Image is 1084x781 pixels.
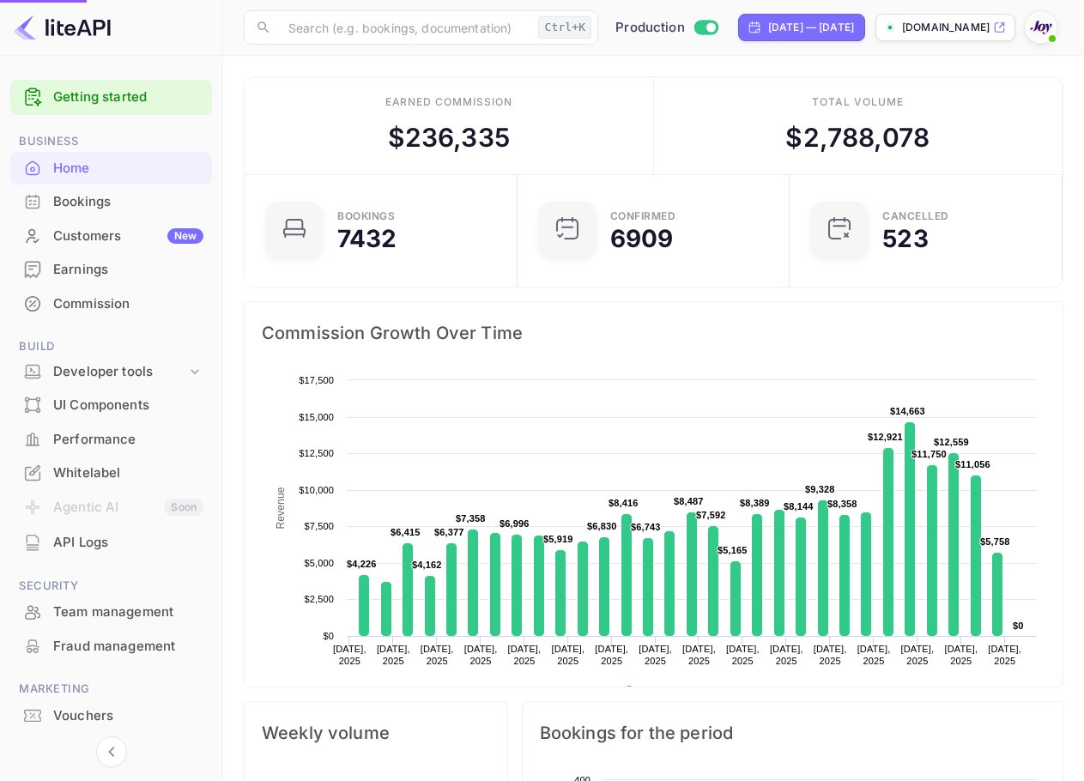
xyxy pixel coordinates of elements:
div: Team management [53,602,203,622]
text: $7,592 [696,510,726,520]
div: Switch to Sandbox mode [609,18,724,38]
text: Revenue [275,487,287,529]
div: Commission [53,294,203,314]
a: Earnings [10,253,212,285]
text: [DATE], 2025 [377,644,410,666]
text: $8,416 [609,498,639,508]
span: Build [10,337,212,356]
div: Commission [10,288,212,321]
text: $5,165 [718,545,748,555]
div: [DATE] — [DATE] [768,20,854,35]
div: Bookings [337,211,395,221]
text: $9,328 [805,484,835,494]
text: $12,559 [934,437,969,447]
text: $11,750 [911,449,947,459]
div: Earned commission [385,94,512,110]
text: $4,162 [412,560,442,570]
div: Ctrl+K [538,16,591,39]
text: $6,377 [434,527,464,537]
text: [DATE], 2025 [726,644,760,666]
text: $10,000 [299,485,334,495]
text: $4,226 [347,559,377,569]
div: API Logs [53,533,203,553]
text: [DATE], 2025 [988,644,1021,666]
a: Commission [10,288,212,319]
a: CustomersNew [10,220,212,251]
div: Click to change the date range period [738,14,865,41]
span: Bookings for the period [540,719,1045,747]
div: Performance [10,423,212,457]
div: $ 2,788,078 [785,118,930,157]
a: API Logs [10,526,212,558]
text: $17,500 [299,375,334,385]
text: $5,758 [980,536,1010,547]
text: $14,663 [890,406,925,416]
div: CustomersNew [10,220,212,253]
text: [DATE], 2025 [639,644,672,666]
text: [DATE], 2025 [421,644,454,666]
div: Fraud management [53,637,203,657]
img: LiteAPI logo [14,14,111,41]
a: Whitelabel [10,457,212,488]
span: Weekly volume [262,719,490,747]
text: $6,996 [500,518,530,529]
a: Home [10,152,212,184]
text: $8,358 [827,499,857,509]
div: Home [53,159,203,179]
span: Production [615,18,685,38]
div: 523 [882,227,928,251]
p: [DOMAIN_NAME] [902,20,990,35]
div: Developer tools [10,357,212,387]
div: 7432 [337,227,397,251]
text: $8,389 [740,498,770,508]
div: Developer tools [53,362,186,382]
div: Whitelabel [53,463,203,483]
div: Whitelabel [10,457,212,490]
div: Customers [53,227,203,246]
text: $5,000 [304,558,334,568]
text: $6,415 [391,527,421,537]
text: $6,743 [631,522,661,532]
div: Vouchers [10,699,212,733]
div: Confirmed [610,211,676,221]
text: $0 [1013,621,1024,631]
text: $6,830 [587,521,617,531]
text: $7,358 [456,513,486,524]
text: [DATE], 2025 [770,644,803,666]
a: Performance [10,423,212,455]
div: Fraud management [10,630,212,663]
div: Bookings [10,185,212,219]
div: New [167,228,203,244]
button: Collapse navigation [96,736,127,767]
div: Team management [10,596,212,629]
text: $8,487 [674,496,704,506]
a: Getting started [53,88,203,107]
div: Earnings [53,260,203,280]
a: Bookings [10,185,212,217]
div: $ 236,335 [388,118,510,157]
div: API Logs [10,526,212,560]
text: [DATE], 2025 [508,644,542,666]
span: Security [10,577,212,596]
text: [DATE], 2025 [857,644,891,666]
text: $15,000 [299,412,334,422]
span: Business [10,132,212,151]
text: $0 [323,631,334,641]
div: 6909 [610,227,674,251]
a: UI Components [10,389,212,421]
div: Home [10,152,212,185]
text: $7,500 [304,521,334,531]
text: $11,056 [955,459,990,469]
text: $8,144 [784,501,814,512]
div: Getting started [10,80,212,115]
div: CANCELLED [882,211,949,221]
text: $5,919 [543,534,573,544]
span: Marketing [10,680,212,699]
span: Commission Growth Over Time [262,319,1045,347]
text: [DATE], 2025 [814,644,847,666]
text: $12,921 [868,432,903,442]
div: UI Components [10,389,212,422]
a: Team management [10,596,212,627]
div: Total volume [812,94,904,110]
text: Revenue [640,686,684,698]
